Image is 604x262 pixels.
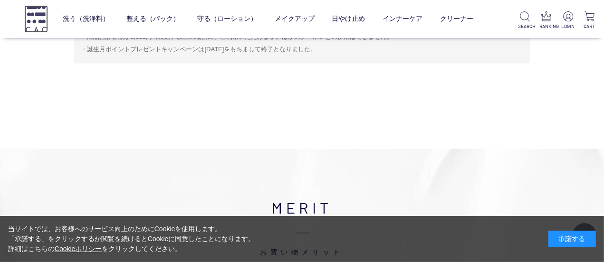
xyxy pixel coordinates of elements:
[539,11,553,30] a: RANKING
[332,7,365,31] a: 日やけ止め
[539,23,553,30] p: RANKING
[76,196,528,257] h2: MERIT
[583,23,596,30] p: CART
[548,231,596,247] div: 承諾する
[8,224,255,254] div: 当サイトでは、お客様へのサービス向上のためにCookieを使用します。 「承諾する」をクリックするか閲覧を続けるとCookieに同意したことになります。 詳細はこちらの をクリックしてください。
[561,11,575,30] a: LOGIN
[583,11,596,30] a: CART
[518,11,532,30] a: SEARCH
[383,7,422,31] a: インナーケア
[24,5,48,32] img: logo
[440,7,473,31] a: クリーナー
[518,23,532,30] p: SEARCH
[275,7,315,31] a: メイクアップ
[561,23,575,30] p: LOGIN
[63,7,109,31] a: 洗う（洗浄料）
[55,245,102,253] a: Cookieポリシー
[126,7,180,31] a: 整える（パック）
[197,7,257,31] a: 守る（ローション）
